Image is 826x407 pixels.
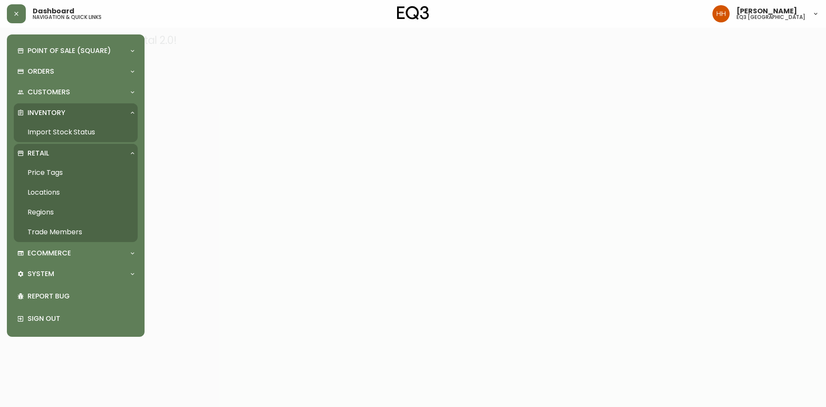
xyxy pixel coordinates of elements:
a: Locations [14,183,138,202]
a: Trade Members [14,222,138,242]
img: 6b766095664b4c6b511bd6e414aa3971 [712,5,730,22]
div: Ecommerce [14,244,138,263]
img: logo [397,6,429,20]
div: Point of Sale (Square) [14,41,138,60]
h5: navigation & quick links [33,15,102,20]
a: Regions [14,202,138,222]
div: Retail [14,144,138,163]
div: Orders [14,62,138,81]
a: Price Tags [14,163,138,183]
span: [PERSON_NAME] [737,8,797,15]
p: Inventory [28,108,65,118]
span: Dashboard [33,8,74,15]
div: Customers [14,83,138,102]
p: Customers [28,87,70,97]
div: Inventory [14,103,138,122]
div: Sign Out [14,308,138,330]
p: Retail [28,149,49,158]
p: Sign Out [28,314,134,323]
p: Orders [28,67,54,76]
div: Report Bug [14,285,138,308]
p: Point of Sale (Square) [28,46,111,56]
p: Report Bug [28,292,134,301]
p: System [28,269,54,279]
h5: eq3 [GEOGRAPHIC_DATA] [737,15,805,20]
div: System [14,264,138,283]
p: Ecommerce [28,249,71,258]
a: Import Stock Status [14,122,138,142]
